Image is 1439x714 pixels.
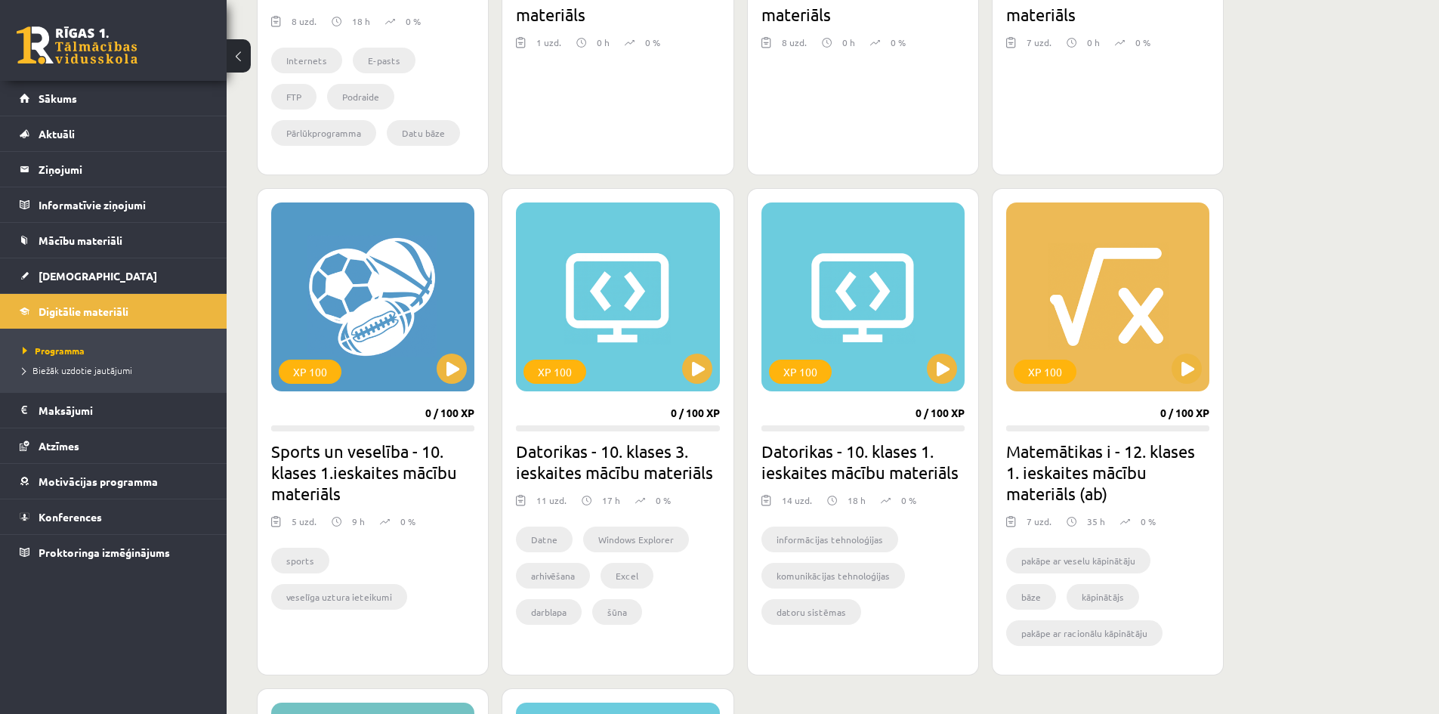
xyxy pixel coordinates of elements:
[536,36,561,58] div: 1 uzd.
[1006,548,1150,573] li: pakāpe ar veselu kāpinātāju
[20,294,208,329] a: Digitālie materiāli
[1014,360,1076,384] div: XP 100
[1087,515,1105,528] p: 35 h
[20,81,208,116] a: Sākums
[39,91,77,105] span: Sākums
[602,493,620,507] p: 17 h
[39,233,122,247] span: Mācību materiāli
[656,493,671,507] p: 0 %
[292,515,317,537] div: 5 uzd.
[20,464,208,499] a: Motivācijas programma
[352,14,370,28] p: 18 h
[536,493,567,516] div: 11 uzd.
[761,563,905,589] li: komunikācijas tehnoloģijas
[901,493,916,507] p: 0 %
[20,428,208,463] a: Atzīmes
[583,527,689,552] li: Windows Explorer
[1135,36,1150,49] p: 0 %
[400,515,415,528] p: 0 %
[39,269,157,283] span: [DEMOGRAPHIC_DATA]
[271,120,376,146] li: Pārlūkprogramma
[39,474,158,488] span: Motivācijas programma
[39,304,128,318] span: Digitālie materiāli
[782,493,812,516] div: 14 uzd.
[271,48,342,73] li: Internets
[353,48,415,73] li: E-pasts
[1141,515,1156,528] p: 0 %
[271,440,474,504] h2: Sports un veselība - 10. klases 1.ieskaites mācību materiāls
[23,363,212,377] a: Biežāk uzdotie jautājumi
[516,599,582,625] li: darblapa
[39,510,102,524] span: Konferences
[17,26,137,64] a: Rīgas 1. Tālmācības vidusskola
[271,548,329,573] li: sports
[327,84,394,110] li: Podraide
[23,345,85,357] span: Programma
[769,360,832,384] div: XP 100
[891,36,906,49] p: 0 %
[597,36,610,49] p: 0 h
[39,439,79,453] span: Atzīmes
[1006,440,1209,504] h2: Matemātikas i - 12. klases 1. ieskaites mācību materiāls (ab)
[761,527,898,552] li: informācijas tehnoloģijas
[601,563,653,589] li: Excel
[1027,515,1051,537] div: 7 uzd.
[271,84,317,110] li: FTP
[23,364,132,376] span: Biežāk uzdotie jautājumi
[39,127,75,141] span: Aktuāli
[1067,584,1139,610] li: kāpinātājs
[39,546,170,559] span: Proktoringa izmēģinājums
[1006,584,1056,610] li: bāze
[1006,620,1163,646] li: pakāpe ar racionālu kāpinātāju
[271,584,407,610] li: veselīga uztura ieteikumi
[1027,36,1051,58] div: 7 uzd.
[592,599,642,625] li: šūna
[516,527,573,552] li: Datne
[782,36,807,58] div: 8 uzd.
[516,563,590,589] li: arhivēšana
[20,258,208,293] a: [DEMOGRAPHIC_DATA]
[20,393,208,428] a: Maksājumi
[761,440,965,483] h2: Datorikas - 10. klases 1. ieskaites mācību materiāls
[39,152,208,187] legend: Ziņojumi
[39,393,208,428] legend: Maksājumi
[20,116,208,151] a: Aktuāli
[387,120,460,146] li: Datu bāze
[20,187,208,222] a: Informatīvie ziņojumi
[523,360,586,384] div: XP 100
[645,36,660,49] p: 0 %
[352,515,365,528] p: 9 h
[292,14,317,37] div: 8 uzd.
[842,36,855,49] p: 0 h
[848,493,866,507] p: 18 h
[20,499,208,534] a: Konferences
[406,14,421,28] p: 0 %
[23,344,212,357] a: Programma
[516,440,719,483] h2: Datorikas - 10. klases 3. ieskaites mācību materiāls
[20,535,208,570] a: Proktoringa izmēģinājums
[39,187,208,222] legend: Informatīvie ziņojumi
[20,223,208,258] a: Mācību materiāli
[1087,36,1100,49] p: 0 h
[761,599,861,625] li: datoru sistēmas
[20,152,208,187] a: Ziņojumi
[279,360,341,384] div: XP 100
